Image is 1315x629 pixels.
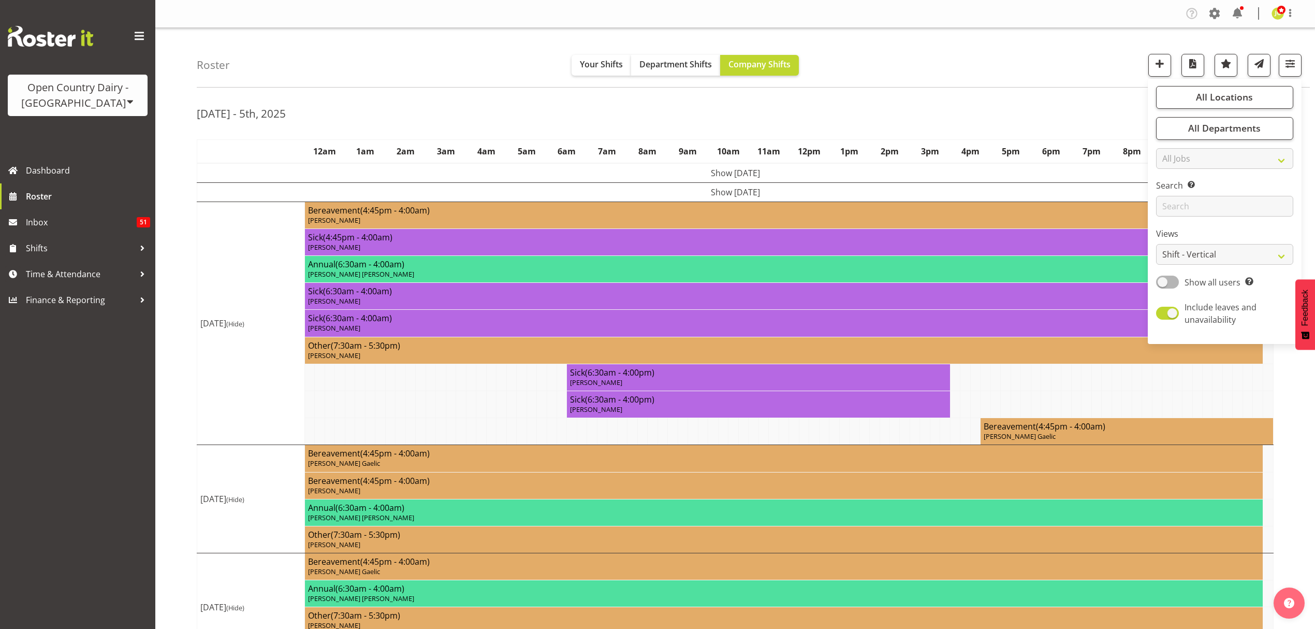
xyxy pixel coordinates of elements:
[728,59,791,70] span: Company Shifts
[308,242,360,252] span: [PERSON_NAME]
[1156,179,1293,192] label: Search
[506,139,547,163] th: 5am
[1295,279,1315,350] button: Feedback - Show survey
[304,139,345,163] th: 12am
[197,182,1274,202] td: Show [DATE]
[308,583,1260,594] h4: Annual
[950,139,990,163] th: 4pm
[308,286,1260,296] h4: Sick
[308,556,1260,567] h4: Bereavement
[26,240,135,256] span: Shifts
[360,448,430,459] span: (4:45pm - 4:00am)
[308,503,1260,513] h4: Annual
[1248,54,1270,77] button: Send a list of all shifts for the selected filtered period to all rostered employees.
[1156,196,1293,217] input: Search
[308,296,360,306] span: [PERSON_NAME]
[308,610,1260,621] h4: Other
[749,139,789,163] th: 11am
[197,163,1274,183] td: Show [DATE]
[587,139,627,163] th: 7am
[308,448,1260,459] h4: Bereavement
[26,292,135,308] span: Finance & Reporting
[26,266,135,282] span: Time & Attendance
[308,540,360,549] span: [PERSON_NAME]
[308,259,1260,269] h4: Annual
[708,139,749,163] th: 10am
[137,217,150,227] span: 51
[990,139,1031,163] th: 5pm
[26,215,137,230] span: Inbox
[226,495,244,504] span: (Hide)
[197,107,286,120] h2: [DATE] - 5th, 2025
[197,445,305,553] td: [DATE]
[910,139,950,163] th: 3pm
[226,319,244,328] span: (Hide)
[631,55,720,76] button: Department Shifts
[627,139,668,163] th: 8am
[426,139,466,163] th: 3am
[197,59,230,71] h4: Roster
[331,610,400,621] span: (7:30am - 5:30pm)
[720,55,799,76] button: Company Shifts
[18,80,137,111] div: Open Country Dairy - [GEOGRAPHIC_DATA]
[1272,7,1284,20] img: jessica-greenwood7429.jpg
[308,216,360,225] span: [PERSON_NAME]
[308,232,1260,242] h4: Sick
[335,502,404,513] span: (6:30am - 4:00am)
[1156,86,1293,109] button: All Locations
[1284,598,1294,608] img: help-xxl-2.png
[308,459,380,468] span: [PERSON_NAME] Gaelic
[1185,302,1256,325] span: Include leaves and unavailability
[226,603,244,612] span: (Hide)
[323,232,392,243] span: (4:45pm - 4:00am)
[308,513,414,522] span: [PERSON_NAME] [PERSON_NAME]
[308,269,414,279] span: [PERSON_NAME] [PERSON_NAME]
[1036,421,1105,432] span: (4:45pm - 4:00am)
[335,583,404,594] span: (6:30am - 4:00am)
[26,163,150,178] span: Dashboard
[360,556,430,567] span: (4:45pm - 4:00am)
[572,55,631,76] button: Your Shifts
[1185,277,1240,288] span: Show all users
[335,259,404,270] span: (6:30am - 4:00am)
[1148,54,1171,77] button: Add a new shift
[1112,139,1152,163] th: 8pm
[1156,117,1293,140] button: All Departments
[308,594,414,603] span: [PERSON_NAME] [PERSON_NAME]
[829,139,870,163] th: 1pm
[585,367,654,378] span: (6:30am - 4:00pm)
[308,567,380,576] span: [PERSON_NAME] Gaelic
[197,202,305,445] td: [DATE]
[26,189,150,204] span: Roster
[360,475,430,487] span: (4:45pm - 4:00am)
[1156,227,1293,240] label: Views
[580,59,623,70] span: Your Shifts
[1196,91,1253,103] span: All Locations
[1188,122,1261,134] span: All Departments
[331,340,400,351] span: (7:30am - 5:30pm)
[1031,139,1071,163] th: 6pm
[360,205,430,216] span: (4:45pm - 4:00am)
[570,378,622,387] span: [PERSON_NAME]
[639,59,712,70] span: Department Shifts
[308,323,360,333] span: [PERSON_NAME]
[8,26,93,47] img: Rosterit website logo
[308,351,360,360] span: [PERSON_NAME]
[1071,139,1112,163] th: 7pm
[323,285,392,297] span: (6:30am - 4:00am)
[331,529,400,540] span: (7:30am - 5:30pm)
[585,394,654,405] span: (6:30am - 4:00pm)
[345,139,385,163] th: 1am
[789,139,829,163] th: 12pm
[1279,54,1302,77] button: Filter Shifts
[1301,290,1310,326] span: Feedback
[870,139,910,163] th: 2pm
[984,421,1270,432] h4: Bereavement
[308,205,1260,216] h4: Bereavement
[308,530,1260,540] h4: Other
[466,139,506,163] th: 4am
[984,432,1056,441] span: [PERSON_NAME] Gaelic
[308,313,1260,323] h4: Sick
[570,394,946,405] h4: Sick
[1181,54,1204,77] button: Download a PDF of the roster according to the set date range.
